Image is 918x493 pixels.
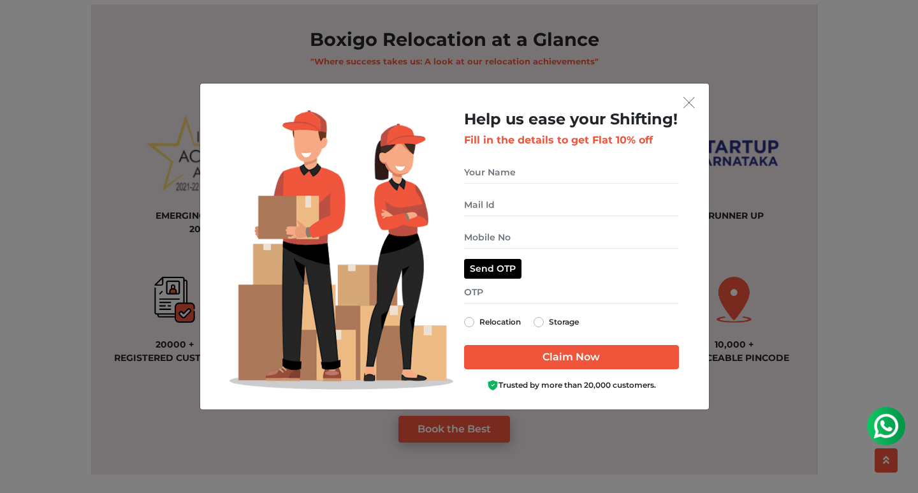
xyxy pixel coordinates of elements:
[464,345,679,369] input: Claim Now
[13,13,38,38] img: whatsapp-icon.svg
[464,194,679,216] input: Mail Id
[464,379,679,392] div: Trusted by more than 20,000 customers.
[464,134,679,146] h3: Fill in the details to get Flat 10% off
[464,110,679,129] h2: Help us ease your Shifting!
[229,110,454,390] img: Lead Welcome Image
[487,379,499,391] img: Boxigo Customer Shield
[464,161,679,184] input: Your Name
[549,314,579,330] label: Storage
[464,259,521,279] button: Send OTP
[479,314,521,330] label: Relocation
[464,281,679,304] input: OTP
[683,97,695,108] img: exit
[464,226,679,249] input: Mobile No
